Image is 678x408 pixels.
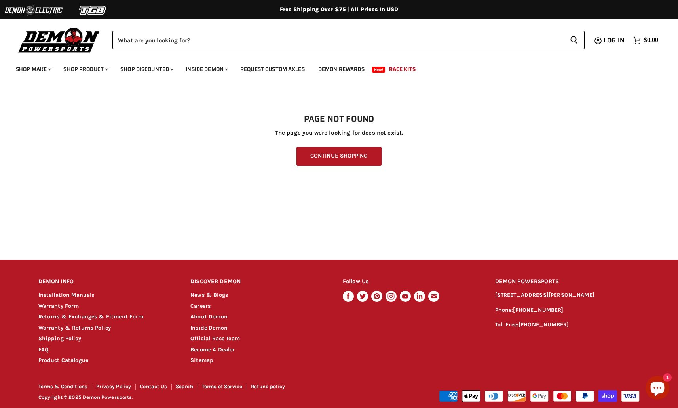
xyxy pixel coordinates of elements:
a: Inside Demon [180,61,233,77]
h2: DEMON INFO [38,273,176,291]
a: Warranty & Returns Policy [38,324,111,331]
ul: Main menu [10,58,656,77]
span: Log in [604,35,625,45]
div: Free Shipping Over $75 | All Prices In USD [23,6,656,13]
a: Shop Discounted [114,61,178,77]
a: Careers [190,303,211,309]
a: [PHONE_NUMBER] [518,321,569,328]
button: Search [564,31,585,49]
a: Shipping Policy [38,335,81,342]
a: Request Custom Axles [234,61,311,77]
a: Returns & Exchanges & Fitment Form [38,313,144,320]
h1: Page not found [38,114,640,124]
h2: Follow Us [343,273,480,291]
p: Toll Free: [495,320,640,330]
p: [STREET_ADDRESS][PERSON_NAME] [495,291,640,300]
a: News & Blogs [190,292,228,298]
a: Continue Shopping [296,147,382,166]
a: Product Catalogue [38,357,89,364]
span: New! [372,67,386,73]
a: Warranty Form [38,303,79,309]
p: The page you were looking for does not exist. [38,130,640,136]
form: Product [112,31,585,49]
a: [PHONE_NUMBER] [513,307,563,313]
img: Demon Powersports [16,26,103,54]
img: Demon Electric Logo 2 [4,3,63,18]
a: Shop Product [57,61,113,77]
a: Race Kits [383,61,422,77]
a: Sitemap [190,357,213,364]
a: FAQ [38,346,49,353]
a: Become A Dealer [190,346,235,353]
a: Terms of Service [202,383,242,389]
a: Refund policy [251,383,285,389]
a: Demon Rewards [312,61,370,77]
h2: DEMON POWERSPORTS [495,273,640,291]
h2: DISCOVER DEMON [190,273,328,291]
p: Copyright © 2025 Demon Powersports. [38,395,340,400]
inbox-online-store-chat: Shopify online store chat [643,376,672,402]
a: Privacy Policy [96,383,131,389]
a: Contact Us [140,383,167,389]
a: Installation Manuals [38,292,95,298]
a: $0.00 [629,34,662,46]
a: About Demon [190,313,228,320]
span: $0.00 [644,36,658,44]
a: Shop Make [10,61,56,77]
a: Terms & Conditions [38,383,88,389]
p: Phone: [495,306,640,315]
a: Official Race Team [190,335,240,342]
input: Search [112,31,564,49]
nav: Footer [38,384,340,392]
img: TGB Logo 2 [63,3,123,18]
a: Search [176,383,193,389]
a: Inside Demon [190,324,228,331]
a: Log in [600,37,629,44]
